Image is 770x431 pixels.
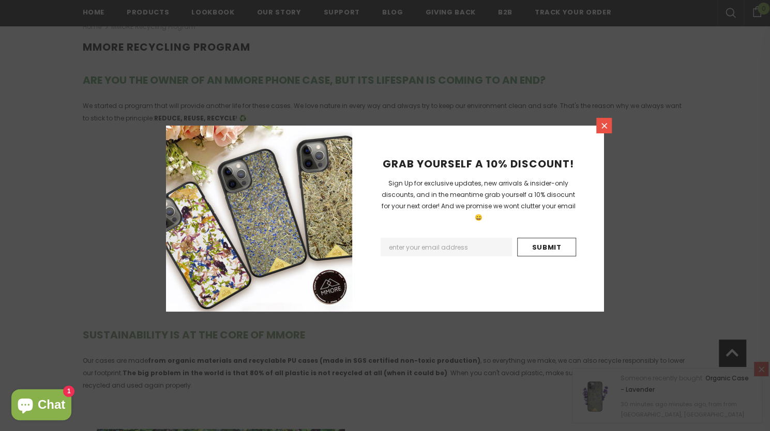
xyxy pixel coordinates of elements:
[596,118,612,133] a: Close
[382,179,576,222] span: Sign Up for exclusive updates, new arrivals & insider-only discounts, and in the meantime grab yo...
[517,238,576,256] input: Submit
[381,238,512,256] input: Email Address
[383,157,574,171] span: GRAB YOURSELF A 10% DISCOUNT!
[8,389,74,423] inbox-online-store-chat: Shopify online store chat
